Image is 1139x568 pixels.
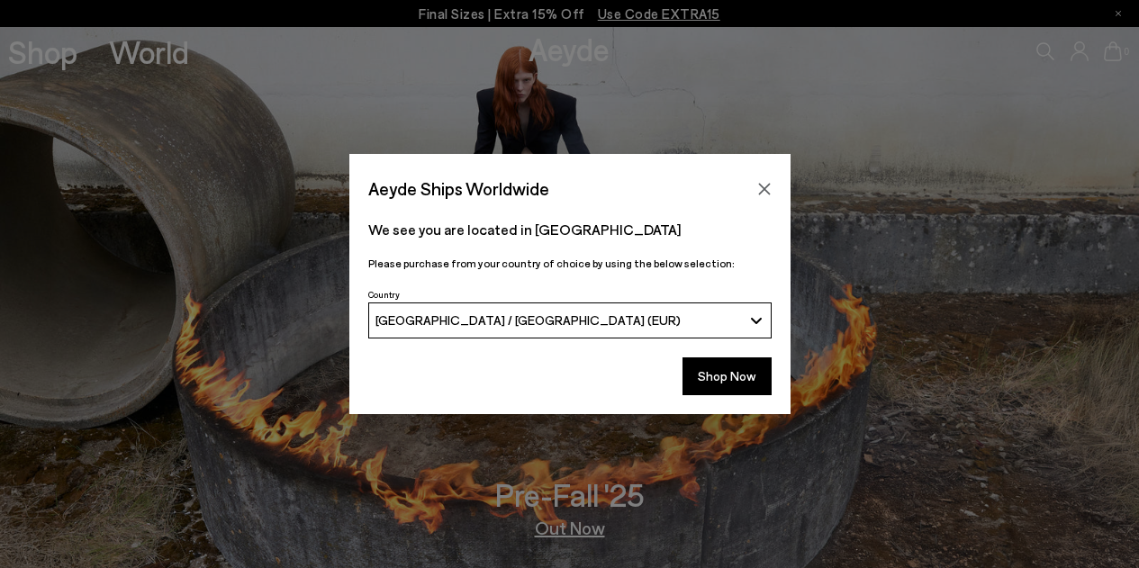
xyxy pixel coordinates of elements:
[368,219,772,240] p: We see you are located in [GEOGRAPHIC_DATA]
[375,312,681,328] span: [GEOGRAPHIC_DATA] / [GEOGRAPHIC_DATA] (EUR)
[368,289,400,300] span: Country
[368,173,549,204] span: Aeyde Ships Worldwide
[682,357,772,395] button: Shop Now
[751,176,778,203] button: Close
[368,255,772,272] p: Please purchase from your country of choice by using the below selection:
